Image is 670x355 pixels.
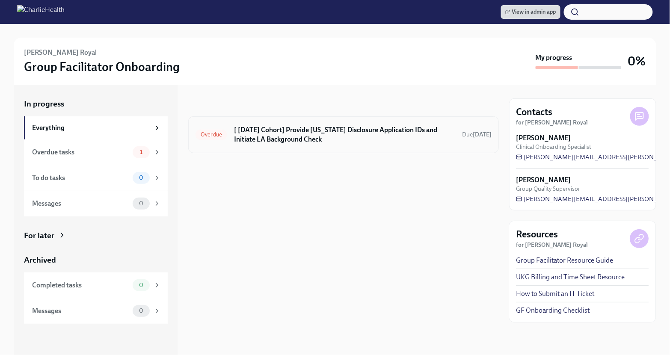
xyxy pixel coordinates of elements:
a: Archived [24,254,168,266]
strong: for [PERSON_NAME] Royal [516,241,588,248]
h3: Group Facilitator Onboarding [24,59,180,74]
h3: 0% [628,53,646,69]
span: Overdue [196,131,227,138]
a: Messages0 [24,298,168,324]
a: For later [24,230,168,241]
h4: Contacts [516,106,553,118]
strong: for [PERSON_NAME] Royal [516,119,588,126]
h6: [ [DATE] Cohort] Provide [US_STATE] Disclosure Application IDs and Initiate LA Background Check [234,125,455,144]
a: Messages0 [24,191,168,216]
div: Everything [32,123,150,133]
div: Messages [32,199,129,208]
span: 0 [134,175,148,181]
h6: [PERSON_NAME] Royal [24,48,97,57]
span: View in admin app [505,8,556,16]
strong: My progress [536,53,572,62]
a: Everything [24,116,168,139]
span: 0 [134,308,148,314]
strong: [PERSON_NAME] [516,133,571,143]
a: GF Onboarding Checklist [516,306,590,315]
div: For later [24,230,54,241]
a: Completed tasks0 [24,272,168,298]
img: CharlieHealth [17,5,65,19]
span: 0 [134,200,148,207]
span: Due [462,131,492,138]
a: Group Facilitator Resource Guide [516,256,614,265]
a: UKG Billing and Time Sheet Resource [516,272,625,282]
div: Messages [32,306,129,316]
strong: [PERSON_NAME] [516,175,571,185]
a: Overdue[ [DATE] Cohort] Provide [US_STATE] Disclosure Application IDs and Initiate LA Background ... [196,124,492,146]
span: Clinical Onboarding Specialist [516,143,592,151]
span: 1 [135,149,148,155]
a: How to Submit an IT Ticket [516,289,595,299]
span: 0 [134,282,148,288]
strong: [DATE] [473,131,492,138]
h4: Resources [516,228,558,241]
div: Overdue tasks [32,148,129,157]
div: In progress [188,98,228,109]
a: To do tasks0 [24,165,168,191]
a: View in admin app [501,5,560,19]
a: Overdue tasks1 [24,139,168,165]
a: In progress [24,98,168,109]
span: September 4th, 2025 10:00 [462,130,492,139]
div: Completed tasks [32,281,129,290]
div: To do tasks [32,173,129,183]
span: Group Quality Supervisor [516,185,581,193]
